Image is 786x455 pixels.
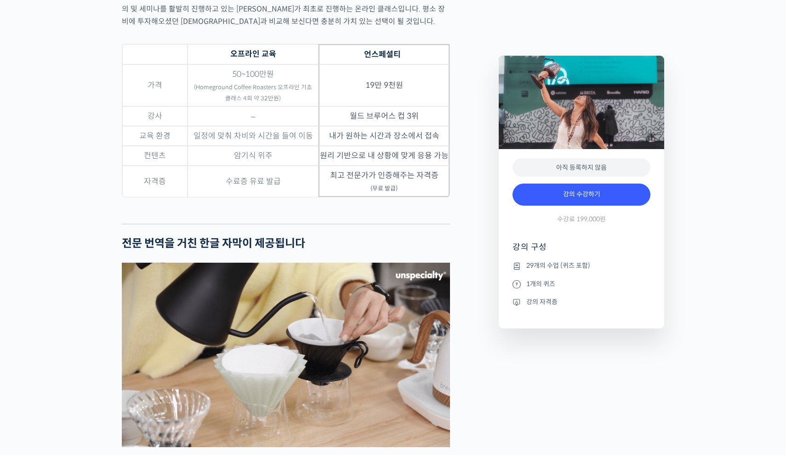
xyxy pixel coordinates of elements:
[513,296,650,307] li: 강의 자격증
[61,292,119,315] a: 대화
[188,126,319,146] td: 일정에 맞춰 차비와 시간을 들여 이동
[188,44,319,64] th: 오프라인 교육
[3,292,61,315] a: 홈
[188,166,319,197] td: 수료증 유료 발급
[188,106,319,126] td: –
[364,50,401,59] strong: 언스페셜티
[119,292,177,315] a: 설정
[319,146,450,166] td: 원리 기반으로 내 상황에 맞게 응용 가능
[122,146,188,166] td: 컨텐츠
[513,260,650,271] li: 29개의 수업 (퀴즈 포함)
[29,305,34,313] span: 홈
[557,215,606,224] span: 수강료 199,000원
[188,146,319,166] td: 암기식 위주
[319,126,450,146] td: 내가 원하는 시간과 장소에서 접속
[194,84,312,102] sub: (Homeground Coffee Roasters 오프라인 기초 클래스 4회 약 32만원)
[370,185,398,192] sub: (무료 발급)
[142,305,153,313] span: 설정
[122,166,188,197] td: 자격증
[84,306,95,313] span: 대화
[319,166,450,197] td: 최고 전문가가 인증해주는 자격증
[122,64,188,106] td: 가격
[513,242,650,260] h4: 강의 구성
[513,158,650,177] div: 아직 등록하지 않음
[319,64,450,106] td: 19만 9천원
[513,278,650,289] li: 1개의 퀴즈
[122,126,188,146] td: 교육 환경
[513,184,650,206] a: 강의 수강하기
[122,236,305,250] strong: 전문 번역을 거친 한글 자막이 제공됩니다
[319,106,450,126] td: 월드 브루어스 컵 3위
[122,106,188,126] td: 강사
[188,64,319,106] td: 50~100만원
